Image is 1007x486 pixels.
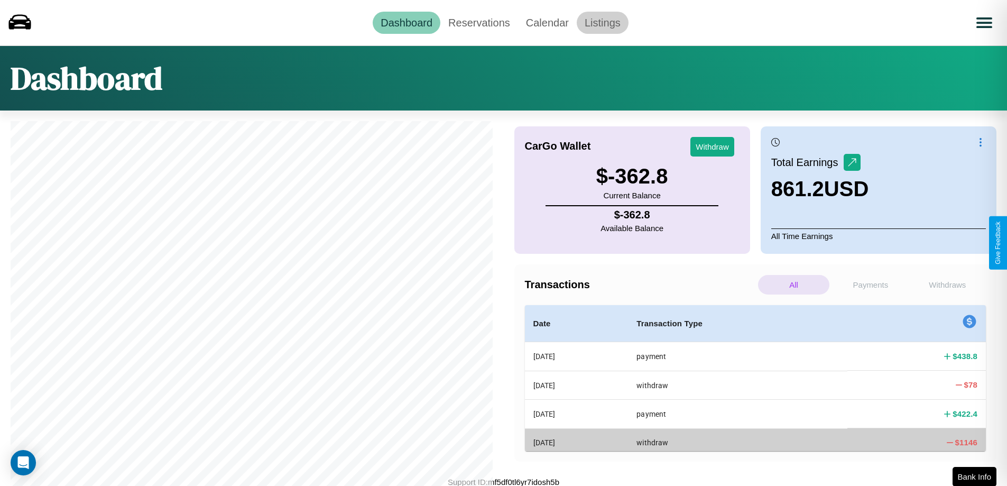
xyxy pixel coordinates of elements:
[525,140,591,152] h4: CarGo Wallet
[525,400,629,428] th: [DATE]
[525,428,629,456] th: [DATE]
[636,317,839,330] h4: Transaction Type
[596,188,668,203] p: Current Balance
[912,275,983,295] p: Withdraws
[600,209,663,221] h4: $ -362.8
[835,275,906,295] p: Payments
[690,137,734,157] button: Withdraw
[955,437,977,448] h4: $ 1146
[953,408,977,419] h4: $ 422.4
[533,317,620,330] h4: Date
[771,228,986,243] p: All Time Earnings
[969,8,999,38] button: Open menu
[518,12,577,34] a: Calendar
[600,221,663,235] p: Available Balance
[628,400,847,428] th: payment
[994,222,1002,264] div: Give Feedback
[771,153,844,172] p: Total Earnings
[577,12,629,34] a: Listings
[628,371,847,399] th: withdraw
[525,279,755,291] h4: Transactions
[771,177,869,201] h3: 861.2 USD
[525,305,986,457] table: simple table
[628,428,847,456] th: withdraw
[964,379,978,390] h4: $ 78
[953,351,977,362] h4: $ 438.8
[596,164,668,188] h3: $ -362.8
[440,12,518,34] a: Reservations
[11,57,162,100] h1: Dashboard
[628,342,847,371] th: payment
[11,450,36,475] div: Open Intercom Messenger
[525,371,629,399] th: [DATE]
[373,12,440,34] a: Dashboard
[758,275,829,295] p: All
[525,342,629,371] th: [DATE]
